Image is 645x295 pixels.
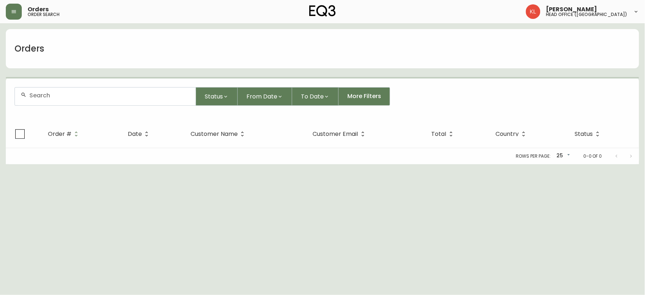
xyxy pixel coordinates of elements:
span: Customer Name [191,132,238,136]
img: 2c0c8aa7421344cf0398c7f872b772b5 [526,4,540,19]
p: 0-0 of 0 [583,153,602,159]
span: From Date [246,92,277,101]
span: Total [432,132,446,136]
h1: Orders [15,43,44,55]
button: From Date [238,87,292,106]
span: To Date [301,92,324,101]
span: [PERSON_NAME] [546,7,597,12]
span: Date [128,131,151,137]
span: Total [432,131,456,137]
button: Status [196,87,238,106]
h5: order search [28,12,60,17]
span: More Filters [347,92,381,100]
button: More Filters [339,87,390,106]
p: Rows per page: [516,153,551,159]
span: Status [205,92,223,101]
input: Search [29,92,190,99]
span: Country [496,131,528,137]
span: Order # [48,131,81,137]
img: logo [309,5,336,17]
h5: head office ([GEOGRAPHIC_DATA]) [546,12,628,17]
button: To Date [292,87,339,106]
span: Order # [48,132,72,136]
span: Orders [28,7,49,12]
span: Date [128,132,142,136]
span: Status [575,132,593,136]
span: Customer Email [313,131,368,137]
span: Country [496,132,519,136]
span: Customer Name [191,131,247,137]
div: 25 [554,150,572,162]
span: Status [575,131,603,137]
span: Customer Email [313,132,358,136]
